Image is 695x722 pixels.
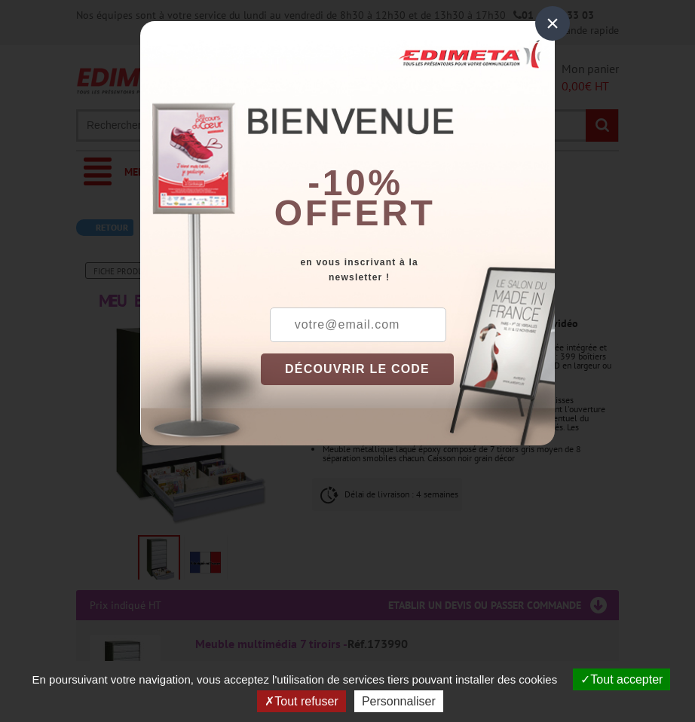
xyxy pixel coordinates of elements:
button: Personnaliser (fenêtre modale) [354,690,443,712]
font: offert [274,193,436,233]
button: Tout accepter [573,668,670,690]
button: DÉCOUVRIR LE CODE [261,353,454,385]
div: en vous inscrivant à la newsletter ! [261,255,555,285]
div: × [535,6,570,41]
b: -10% [308,163,403,203]
input: votre@email.com [270,307,446,342]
